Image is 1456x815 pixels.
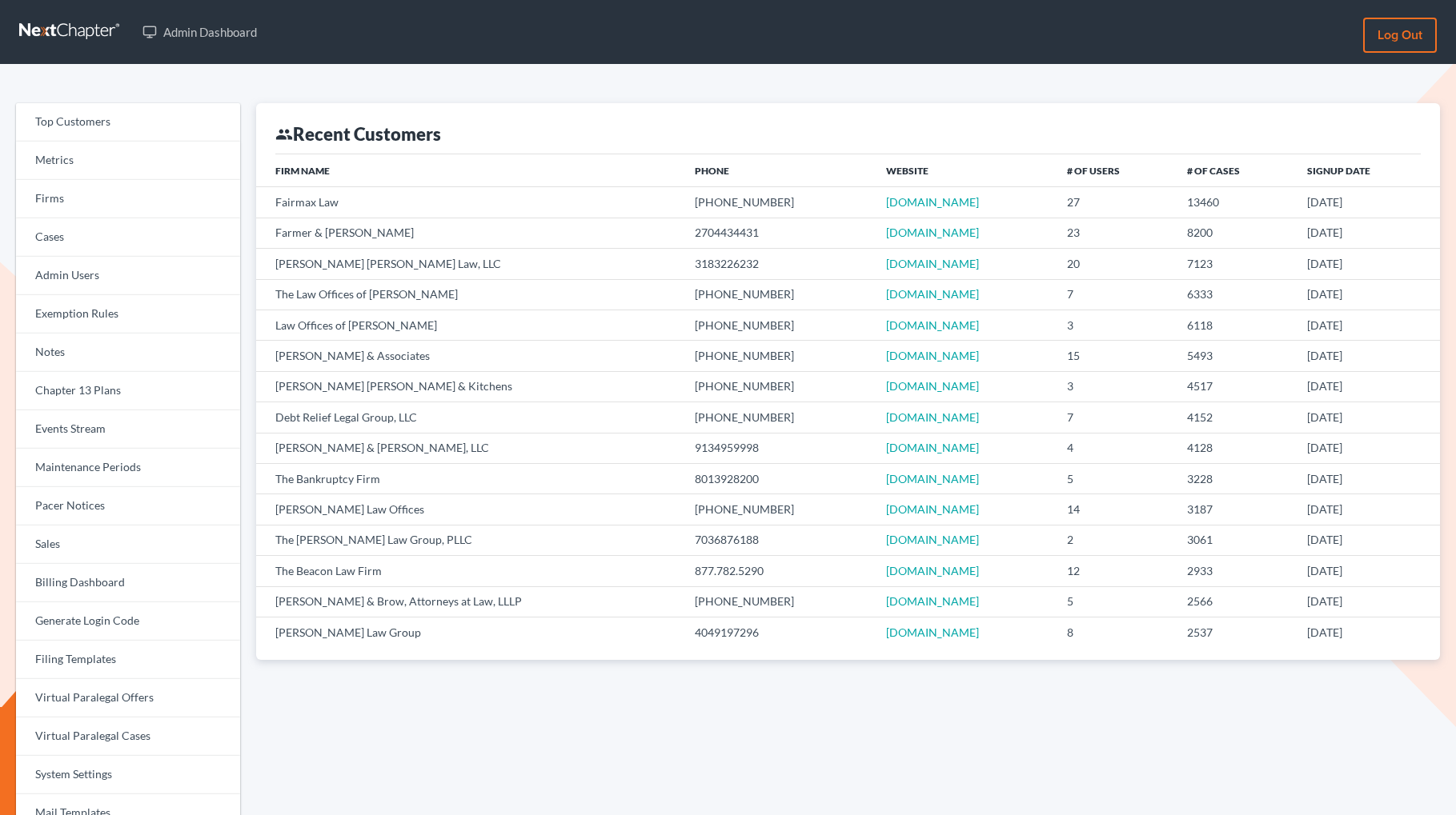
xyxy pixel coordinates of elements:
td: [DATE] [1294,310,1440,340]
a: Sales [16,525,240,564]
a: [DOMAIN_NAME] [886,318,979,332]
td: [DATE] [1294,586,1440,617]
td: [PHONE_NUMBER] [682,402,873,433]
td: The [PERSON_NAME] Law Group, PLLC [256,525,682,555]
td: 15 [1054,341,1174,371]
td: [DATE] [1294,433,1440,463]
a: [DOMAIN_NAME] [886,349,979,362]
a: [DOMAIN_NAME] [886,379,979,393]
td: [DATE] [1294,371,1440,402]
td: 3061 [1174,525,1294,555]
a: [DOMAIN_NAME] [886,564,979,577]
td: Law Offices of [PERSON_NAME] [256,310,682,340]
a: Cases [16,218,240,257]
a: Metrics [16,142,240,180]
td: [PERSON_NAME] & [PERSON_NAME], LLC [256,433,682,463]
td: 7 [1054,402,1174,433]
div: Recent Customers [275,122,441,146]
td: 4 [1054,433,1174,463]
td: 7123 [1174,249,1294,279]
td: 3228 [1174,463,1294,493]
td: [DATE] [1294,187,1440,218]
th: Firm Name [256,154,682,186]
td: [DATE] [1294,463,1440,493]
td: [DATE] [1294,279,1440,310]
td: 3183226232 [682,249,873,279]
th: Signup Date [1294,154,1440,186]
td: [DATE] [1294,617,1440,648]
td: [PERSON_NAME] [PERSON_NAME] & Kitchens [256,371,682,402]
td: 14 [1054,494,1174,525]
a: Notes [16,334,240,372]
a: Firms [16,180,240,218]
a: [DOMAIN_NAME] [886,502,979,516]
th: # of Cases [1174,154,1294,186]
a: Virtual Paralegal Cases [16,717,240,756]
td: [PHONE_NUMBER] [682,371,873,402]
td: 8 [1054,617,1174,648]
td: [PHONE_NUMBER] [682,279,873,310]
a: Billing Dashboard [16,564,240,602]
td: [DATE] [1294,341,1440,371]
th: # of Users [1054,154,1174,186]
td: Fairmax Law [256,187,682,218]
a: [DOMAIN_NAME] [886,472,979,485]
td: [DATE] [1294,402,1440,433]
i: group [275,126,293,143]
a: Chapter 13 Plans [16,372,240,410]
td: [PERSON_NAME] & Associates [256,341,682,371]
a: Generate Login Code [16,602,240,641]
th: Phone [682,154,873,186]
a: [DOMAIN_NAME] [886,226,979,239]
td: 8200 [1174,218,1294,248]
td: 4128 [1174,433,1294,463]
td: 4049197296 [682,617,873,648]
td: 9134959998 [682,433,873,463]
td: [PERSON_NAME] Law Group [256,617,682,648]
td: [PERSON_NAME] Law Offices [256,494,682,525]
td: The Law Offices of [PERSON_NAME] [256,279,682,310]
td: [DATE] [1294,556,1440,586]
a: Events Stream [16,410,240,449]
a: System Settings [16,756,240,794]
td: [DATE] [1294,249,1440,279]
td: 2704434431 [682,218,873,248]
td: 5 [1054,463,1174,493]
a: [DOMAIN_NAME] [886,625,979,639]
td: [PHONE_NUMBER] [682,187,873,218]
td: 5 [1054,586,1174,617]
a: Admin Dashboard [134,18,265,46]
td: 6333 [1174,279,1294,310]
td: 2933 [1174,556,1294,586]
a: Admin Users [16,257,240,295]
th: Website [873,154,1054,186]
td: 27 [1054,187,1174,218]
td: 2566 [1174,586,1294,617]
td: 2537 [1174,617,1294,648]
a: Pacer Notices [16,487,240,525]
td: [PERSON_NAME] & Brow, Attorneys at Law, LLLP [256,586,682,617]
a: Maintenance Periods [16,449,240,487]
a: Exemption Rules [16,295,240,334]
td: 12 [1054,556,1174,586]
a: [DOMAIN_NAME] [886,287,979,301]
td: [DATE] [1294,494,1440,525]
td: 4517 [1174,371,1294,402]
td: [PHONE_NUMBER] [682,341,873,371]
td: 20 [1054,249,1174,279]
td: 3 [1054,310,1174,340]
a: [DOMAIN_NAME] [886,257,979,270]
td: The Bankruptcy Firm [256,463,682,493]
a: [DOMAIN_NAME] [886,441,979,454]
td: 8013928200 [682,463,873,493]
a: [DOMAIN_NAME] [886,195,979,209]
td: 4152 [1174,402,1294,433]
a: [DOMAIN_NAME] [886,533,979,546]
td: 7 [1054,279,1174,310]
a: Top Customers [16,103,240,142]
td: 3 [1054,371,1174,402]
td: Farmer & [PERSON_NAME] [256,218,682,248]
td: [PERSON_NAME] [PERSON_NAME] Law, LLC [256,249,682,279]
a: [DOMAIN_NAME] [886,594,979,608]
td: 5493 [1174,341,1294,371]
